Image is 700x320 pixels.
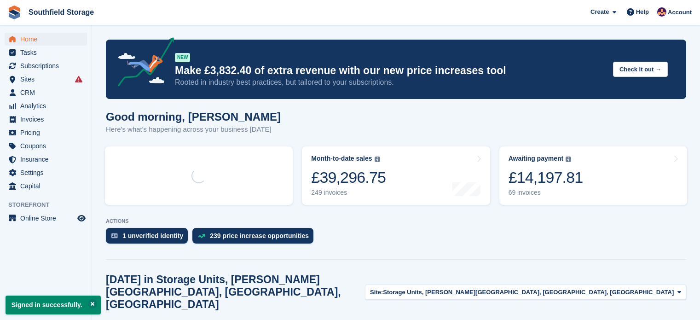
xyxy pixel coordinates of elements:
[20,99,75,112] span: Analytics
[106,218,686,224] p: ACTIONS
[175,77,606,87] p: Rooted in industry best practices, but tailored to your subscriptions.
[6,296,101,314] p: Signed in successfully.
[175,64,606,77] p: Make £3,832.40 of extra revenue with our new price increases tool
[566,157,571,162] img: icon-info-grey-7440780725fd019a000dd9b08b2336e03edf1995a4989e88bcd33f0948082b44.svg
[365,285,686,300] button: Site: Storage Units, [PERSON_NAME][GEOGRAPHIC_DATA], [GEOGRAPHIC_DATA], [GEOGRAPHIC_DATA]
[20,59,75,72] span: Subscriptions
[76,213,87,224] a: Preview store
[311,155,372,163] div: Month-to-date sales
[5,140,87,152] a: menu
[5,99,87,112] a: menu
[20,126,75,139] span: Pricing
[636,7,649,17] span: Help
[5,59,87,72] a: menu
[122,232,183,239] div: 1 unverified identity
[20,113,75,126] span: Invoices
[509,155,564,163] div: Awaiting payment
[5,153,87,166] a: menu
[383,288,674,297] span: Storage Units, [PERSON_NAME][GEOGRAPHIC_DATA], [GEOGRAPHIC_DATA], [GEOGRAPHIC_DATA]
[668,8,692,17] span: Account
[20,73,75,86] span: Sites
[5,212,87,225] a: menu
[20,33,75,46] span: Home
[5,73,87,86] a: menu
[5,113,87,126] a: menu
[499,146,687,205] a: Awaiting payment £14,197.81 69 invoices
[657,7,666,17] img: Sharon Law
[509,189,583,197] div: 69 invoices
[75,76,82,83] i: Smart entry sync failures have occurred
[106,228,192,248] a: 1 unverified identity
[111,233,118,239] img: verify_identity-adf6edd0f0f0b5bbfe63781bf79b02c33cf7c696d77639b501bdc392416b5a36.svg
[20,86,75,99] span: CRM
[25,5,98,20] a: Southfield Storage
[20,46,75,59] span: Tasks
[198,234,205,238] img: price_increase_opportunities-93ffe204e8149a01c8c9dc8f82e8f89637d9d84a8eef4429ea346261dce0b2c0.svg
[20,153,75,166] span: Insurance
[302,146,490,205] a: Month-to-date sales £39,296.75 249 invoices
[20,180,75,192] span: Capital
[5,33,87,46] a: menu
[5,46,87,59] a: menu
[509,168,583,187] div: £14,197.81
[375,157,380,162] img: icon-info-grey-7440780725fd019a000dd9b08b2336e03edf1995a4989e88bcd33f0948082b44.svg
[8,200,92,209] span: Storefront
[370,288,383,297] span: Site:
[20,140,75,152] span: Coupons
[210,232,309,239] div: 239 price increase opportunities
[175,53,190,62] div: NEW
[192,228,318,248] a: 239 price increase opportunities
[5,86,87,99] a: menu
[20,166,75,179] span: Settings
[110,37,174,90] img: price-adjustments-announcement-icon-8257ccfd72463d97f412b2fc003d46551f7dbcb40ab6d574587a9cd5c0d94...
[5,180,87,192] a: menu
[20,212,75,225] span: Online Store
[590,7,609,17] span: Create
[311,168,386,187] div: £39,296.75
[106,111,281,123] h1: Good morning, [PERSON_NAME]
[7,6,21,19] img: stora-icon-8386f47178a22dfd0bd8f6a31ec36ba5ce8667c1dd55bd0f319d3a0aa187defe.svg
[613,62,668,77] button: Check it out →
[106,124,281,135] p: Here's what's happening across your business [DATE]
[5,126,87,139] a: menu
[311,189,386,197] div: 249 invoices
[5,166,87,179] a: menu
[106,273,365,311] h2: [DATE] in Storage Units, [PERSON_NAME][GEOGRAPHIC_DATA], [GEOGRAPHIC_DATA], [GEOGRAPHIC_DATA]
